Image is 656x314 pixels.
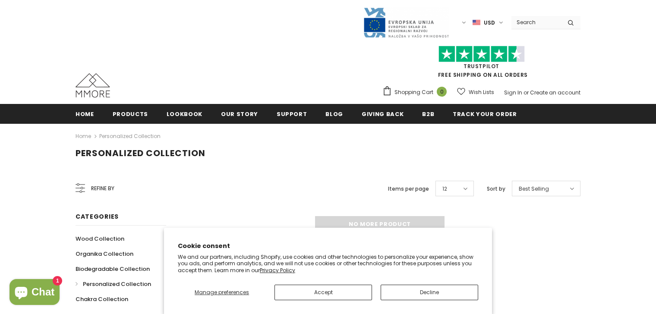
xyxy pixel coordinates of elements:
[362,110,404,118] span: Giving back
[221,104,258,123] a: Our Story
[519,185,549,193] span: Best Selling
[438,46,525,63] img: Trust Pilot Stars
[457,85,494,100] a: Wish Lists
[524,89,529,96] span: or
[76,292,128,307] a: Chakra Collection
[388,185,429,193] label: Items per page
[178,285,266,300] button: Manage preferences
[221,110,258,118] span: Our Story
[437,87,447,97] span: 0
[83,280,151,288] span: Personalized Collection
[76,231,124,246] a: Wood Collection
[76,261,150,276] a: Biodegradable Collection
[76,110,94,118] span: Home
[504,89,522,96] a: Sign In
[363,19,449,26] a: Javni Razpis
[363,7,449,38] img: Javni Razpis
[274,285,372,300] button: Accept
[487,185,505,193] label: Sort by
[422,104,434,123] a: B2B
[76,246,133,261] a: Organika Collection
[76,235,124,243] span: Wood Collection
[167,110,202,118] span: Lookbook
[178,254,478,274] p: We and our partners, including Shopify, use cookies and other technologies to personalize your ex...
[178,242,478,251] h2: Cookie consent
[469,88,494,97] span: Wish Lists
[91,184,114,193] span: Refine by
[113,110,148,118] span: Products
[195,289,249,296] span: Manage preferences
[260,267,295,274] a: Privacy Policy
[76,276,151,292] a: Personalized Collection
[381,285,478,300] button: Decline
[113,104,148,123] a: Products
[325,110,343,118] span: Blog
[453,104,517,123] a: Track your order
[76,73,110,97] img: MMORE Cases
[99,132,161,140] a: Personalized Collection
[76,104,94,123] a: Home
[473,19,480,26] img: USD
[394,88,433,97] span: Shopping Cart
[76,295,128,303] span: Chakra Collection
[464,63,499,70] a: Trustpilot
[382,86,451,99] a: Shopping Cart 0
[277,104,307,123] a: support
[76,131,91,141] a: Home
[484,19,495,27] span: USD
[511,16,561,28] input: Search Site
[530,89,580,96] a: Create an account
[362,104,404,123] a: Giving back
[7,279,62,307] inbox-online-store-chat: Shopify online store chat
[382,50,580,78] span: FREE SHIPPING ON ALL ORDERS
[76,147,205,159] span: Personalized Collection
[453,110,517,118] span: Track your order
[277,110,307,118] span: support
[167,104,202,123] a: Lookbook
[442,185,447,193] span: 12
[76,250,133,258] span: Organika Collection
[422,110,434,118] span: B2B
[76,212,119,221] span: Categories
[76,265,150,273] span: Biodegradable Collection
[325,104,343,123] a: Blog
